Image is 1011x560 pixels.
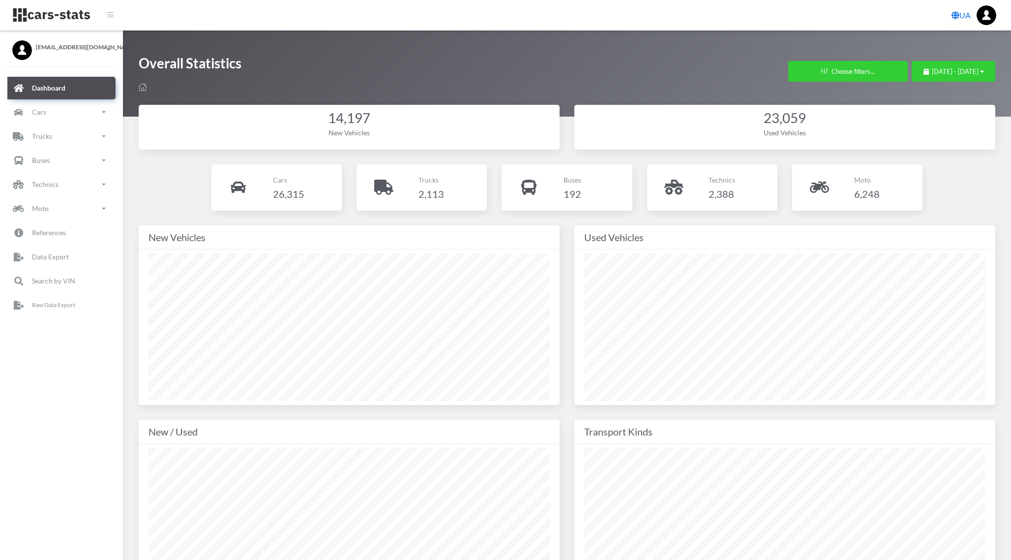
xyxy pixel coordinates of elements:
p: Buses [32,154,50,166]
div: New Vehicles [149,127,550,138]
h4: 2,388 [709,186,735,202]
h4: 26,315 [273,186,304,202]
h4: 192 [564,186,581,202]
h4: 2,113 [418,186,444,202]
p: Trucks [418,174,444,186]
p: References [32,226,66,239]
div: Used Vehicles [584,127,985,138]
p: Buses [564,174,581,186]
img: ... [977,5,996,25]
p: Cars [32,106,46,118]
p: Trucks [32,130,52,142]
p: Search by VIN [32,275,75,287]
a: Moto [7,197,116,220]
a: Dashboard [7,77,116,99]
p: Technics [32,178,59,190]
h4: 6,248 [854,186,880,202]
a: Buses [7,149,116,172]
span: [DATE] - [DATE] [932,67,979,75]
a: Trucks [7,125,116,148]
div: Used Vehicles [584,229,985,245]
a: Cars [7,101,116,124]
p: Moto [854,174,880,186]
p: Moto [32,202,49,215]
div: New Vehicles [149,229,550,245]
a: UA [948,5,975,25]
button: Choose filters... [788,61,908,82]
p: Data Export [32,250,69,263]
h1: Overall Statistics [139,54,241,77]
div: 14,197 [149,109,550,128]
div: 23,059 [584,109,985,128]
a: Data Export [7,246,116,268]
p: Dashboard [32,82,65,94]
p: Cars [273,174,304,186]
a: References [7,221,116,244]
div: New / Used [149,424,550,439]
a: [EMAIL_ADDRESS][DOMAIN_NAME] [12,40,111,52]
a: Raw Data Export [7,294,116,316]
a: Search by VIN [7,270,116,292]
a: Technics [7,173,116,196]
p: Raw Data Export [32,300,75,311]
p: Technics [709,174,735,186]
span: [EMAIL_ADDRESS][DOMAIN_NAME] [36,43,111,52]
div: Transport Kinds [584,424,985,439]
img: navbar brand [12,7,91,23]
button: [DATE] - [DATE] [912,61,995,82]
